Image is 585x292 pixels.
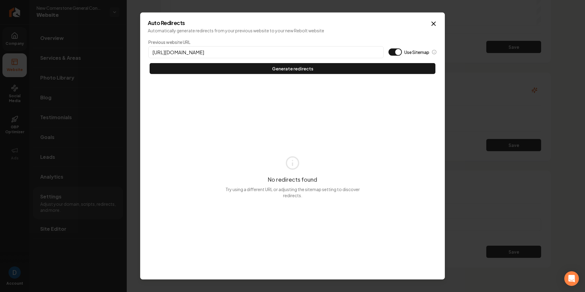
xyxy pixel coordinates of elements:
input: https://rebolthq.com [148,46,384,58]
button: Generate redirects [150,63,435,74]
p: Automatically generate redirects from your previous website to your new Rebolt website [148,27,437,34]
h3: No redirects found [268,175,317,183]
label: Use Sitemap [404,49,429,55]
p: Try using a different URL or adjusting the sitemap setting to discover redirects. [224,186,361,198]
label: Previous website URL [148,39,384,45]
h2: Auto Redirects [148,20,437,26]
